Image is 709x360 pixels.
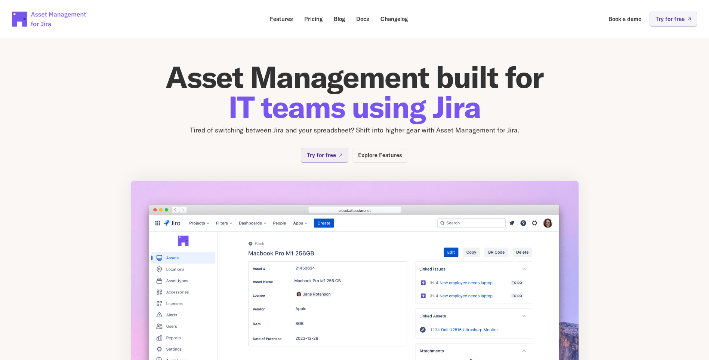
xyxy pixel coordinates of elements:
a: Explore Features [352,148,408,162]
a: Try for free [650,12,697,26]
a: Features [265,12,298,26]
p: Try for free [307,152,336,158]
p: Pricing [304,16,323,22]
h1: Asset Management built for [130,62,579,122]
a: Blog [329,12,350,26]
a: Try for free [301,148,348,162]
p: Features [270,16,293,22]
a: Docs [351,12,374,26]
p: Try for free [656,16,685,22]
p: Explore Features [358,152,402,158]
a: Changelog [375,12,413,26]
a: Book a demo [603,12,647,26]
a: Pricing [299,12,328,26]
p: Changelog [380,16,408,22]
p: Blog [334,16,345,22]
p: Tired of switching between Jira and your spreadsheet? Shift into higher gear with Asset Managemen... [130,125,579,136]
span: IT teams using Jira [228,88,481,126]
p: Docs [356,16,369,22]
p: Book a demo [608,16,641,22]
